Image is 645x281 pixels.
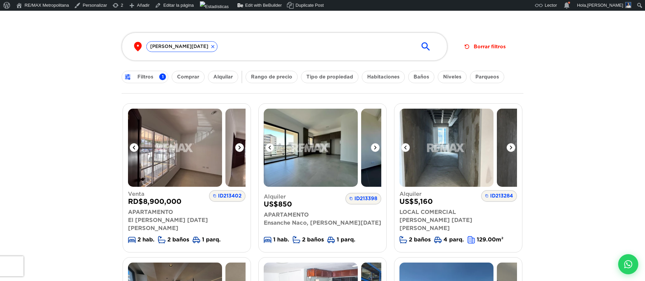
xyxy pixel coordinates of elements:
[259,104,386,252] a: ApartamentoApartamentoID213398AlquilerUS$850ApartamentoEnsanche Naco, [PERSON_NAME][DATE]Icono de...
[399,236,431,244] li: 2 baños
[264,237,271,243] img: Icono de bedrooms
[394,104,522,252] a: Local ComercialLocal ComercialID213284AlquilerUS$5,160Local Comercial[PERSON_NAME] [DATE][PERSON_...
[264,201,381,208] span: US $ 850
[264,236,289,244] li: 1 hab.
[293,236,300,243] img: Icono de bathrooms
[246,71,298,83] button: Rango de precio
[158,236,189,244] li: 2 baños
[434,237,442,243] img: Icono de parking
[192,236,221,244] li: 1 parq.
[438,71,467,83] button: Niveles
[128,236,155,244] li: 2 hab.
[128,190,246,198] span: Venta
[497,109,591,187] img: Local Comercial
[132,41,437,52] div: Haz clic para ver todas las ubicaciones seleccionadas
[124,73,131,81] img: ic-tune.svg
[209,190,246,202] span: ID213402
[399,190,517,198] span: Alquiler
[264,109,358,187] img: Apartamento
[264,211,381,219] p: Apartamento
[301,71,358,83] button: Tipo de propiedad
[293,236,324,244] li: 2 baños
[128,237,136,243] img: Icono de bedrooms
[362,71,405,83] button: Habitaciones
[122,71,168,83] button: Filtros1
[467,236,504,244] li: 129.00m²
[399,236,407,243] img: Icono de bathrooms
[208,71,238,83] button: Alquilar
[192,237,200,243] img: Icono de parking
[128,198,246,205] span: RD $ 8,900,000
[399,109,493,187] img: Local Comercial
[264,219,381,227] p: Ensanche Naco, [PERSON_NAME][DATE]
[345,193,381,205] span: ID213398
[123,104,251,252] a: ApartamentoApartamentoID213402VentaRD$8,900,000ApartamentoEl [PERSON_NAME] [DATE][PERSON_NAME]Ico...
[158,236,166,243] img: Icono de bathrooms
[146,43,212,50] span: [PERSON_NAME][DATE]
[146,41,217,52] div: [PERSON_NAME][DATE]
[470,71,504,83] button: Parqueos
[264,193,381,201] span: Alquiler
[481,190,517,202] span: ID213284
[327,237,335,243] img: Icono de parking
[408,71,434,83] button: Baños
[225,109,319,187] img: Apartamento
[361,109,455,187] img: Apartamento
[172,71,205,83] button: Comprar
[128,216,246,232] p: El [PERSON_NAME] [DATE][PERSON_NAME]
[159,73,166,80] span: 1
[128,109,222,187] img: Apartamento
[399,198,517,205] span: US $ 5,160
[327,236,355,244] li: 1 parq.
[128,208,246,216] p: Apartamento
[399,216,517,232] p: [PERSON_NAME] [DATE][PERSON_NAME]
[467,236,475,244] img: Icono de construction
[200,1,229,12] img: Visitas de 48 horas. Haz clic para ver más estadísticas del sitio.
[434,236,464,244] li: 4 parq.
[462,41,508,53] button: Borrar filtros
[587,3,623,8] span: [PERSON_NAME]
[399,208,517,216] p: Local Comercial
